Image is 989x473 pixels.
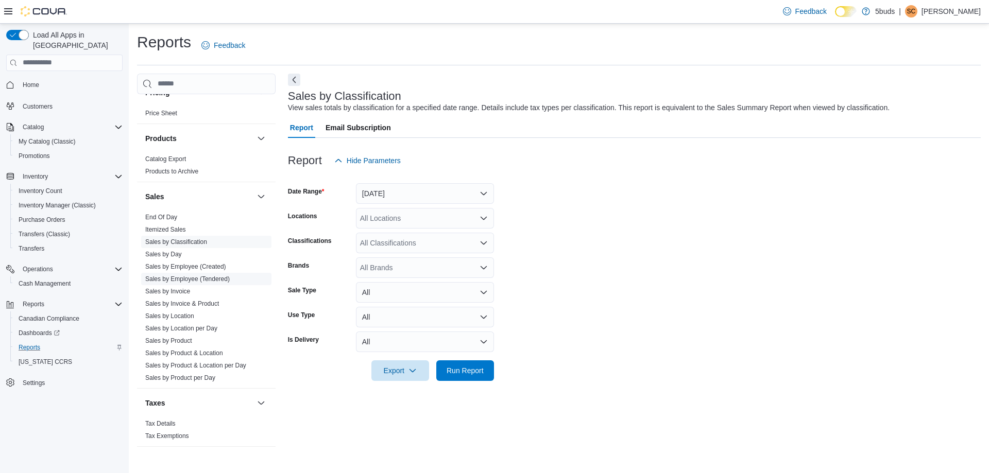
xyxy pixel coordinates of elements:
[19,314,79,323] span: Canadian Compliance
[145,374,215,381] a: Sales by Product per Day
[10,326,127,340] a: Dashboards
[19,99,123,112] span: Customers
[19,100,57,113] a: Customers
[145,337,192,344] a: Sales by Product
[14,214,70,226] a: Purchase Orders
[145,420,176,427] a: Tax Details
[145,251,182,258] a: Sales by Day
[19,263,57,275] button: Operations
[145,300,219,307] a: Sales by Invoice & Product
[326,117,391,138] span: Email Subscription
[19,121,123,133] span: Catalog
[19,78,123,91] span: Home
[14,135,123,148] span: My Catalog (Classic)
[145,225,186,234] span: Itemized Sales
[875,5,895,17] p: 5buds
[145,432,189,440] span: Tax Exemptions
[480,239,488,247] button: Open list of options
[795,6,827,16] span: Feedback
[23,172,48,181] span: Inventory
[145,133,253,144] button: Products
[145,419,176,428] span: Tax Details
[288,90,401,102] h3: Sales by Classification
[19,137,76,146] span: My Catalog (Classic)
[23,102,53,111] span: Customers
[145,398,165,408] h3: Taxes
[10,355,127,369] button: [US_STATE] CCRS
[288,212,317,220] label: Locations
[19,244,44,253] span: Transfers
[2,77,127,92] button: Home
[145,213,177,221] span: End Of Day
[145,287,190,295] span: Sales by Invoice
[10,276,127,291] button: Cash Management
[14,277,75,290] a: Cash Management
[19,201,96,209] span: Inventory Manager (Classic)
[145,238,207,246] a: Sales by Classification
[10,184,127,198] button: Inventory Count
[14,228,74,240] a: Transfers (Classic)
[14,312,123,325] span: Canadian Compliance
[288,237,332,245] label: Classifications
[145,337,192,345] span: Sales by Product
[255,397,267,409] button: Taxes
[145,349,223,357] a: Sales by Product & Location
[19,170,52,183] button: Inventory
[29,30,123,50] span: Load All Apps in [GEOGRAPHIC_DATA]
[10,149,127,163] button: Promotions
[2,375,127,390] button: Settings
[480,214,488,222] button: Open list of options
[145,300,219,308] span: Sales by Invoice & Product
[288,336,319,344] label: Is Delivery
[347,155,401,166] span: Hide Parameters
[356,331,494,352] button: All
[19,343,40,352] span: Reports
[905,5,917,17] div: Samantha Campbell
[14,242,48,255] a: Transfers
[19,121,48,133] button: Catalog
[14,341,123,354] span: Reports
[14,327,123,339] span: Dashboards
[19,216,65,224] span: Purchase Orders
[197,35,249,56] a: Feedback
[288,187,325,196] label: Date Range
[10,241,127,256] button: Transfers
[19,298,123,310] span: Reports
[14,341,44,354] a: Reports
[145,398,253,408] button: Taxes
[137,153,276,182] div: Products
[371,360,429,381] button: Export
[19,358,72,366] span: [US_STATE] CCRS
[23,265,53,273] span: Operations
[21,6,67,16] img: Cova
[145,263,226,270] a: Sales by Employee (Created)
[288,102,890,113] div: View sales totals by classification for a specified date range. Details include tax types per cla...
[14,199,100,212] a: Inventory Manager (Classic)
[255,132,267,145] button: Products
[14,356,123,368] span: Washington CCRS
[14,135,80,148] a: My Catalog (Classic)
[10,134,127,149] button: My Catalog (Classic)
[907,5,916,17] span: SC
[23,123,44,131] span: Catalog
[288,74,300,86] button: Next
[378,360,423,381] span: Export
[288,261,309,270] label: Brands
[288,311,315,319] label: Use Type
[145,312,194,320] a: Sales by Location
[14,185,123,197] span: Inventory Count
[19,263,123,275] span: Operations
[899,5,901,17] p: |
[145,168,198,175] a: Products to Archive
[137,107,276,124] div: Pricing
[145,432,189,440] a: Tax Exemptions
[145,226,186,233] a: Itemized Sales
[145,155,186,163] span: Catalog Export
[10,311,127,326] button: Canadian Compliance
[19,376,123,389] span: Settings
[145,361,246,370] span: Sales by Product & Location per Day
[10,198,127,213] button: Inventory Manager (Classic)
[145,288,190,295] a: Sales by Invoice
[19,152,50,160] span: Promotions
